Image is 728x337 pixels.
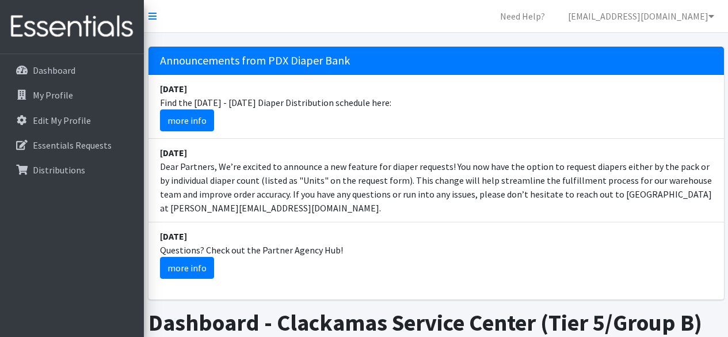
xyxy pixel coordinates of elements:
[148,222,724,286] li: Questions? Check out the Partner Agency Hub!
[160,109,214,131] a: more info
[491,5,554,28] a: Need Help?
[148,139,724,222] li: Dear Partners, We’re excited to announce a new feature for diaper requests! You now have the opti...
[160,230,187,242] strong: [DATE]
[5,84,139,107] a: My Profile
[559,5,723,28] a: [EMAIL_ADDRESS][DOMAIN_NAME]
[148,47,724,75] h5: Announcements from PDX Diaper Bank
[33,115,91,126] p: Edit My Profile
[160,147,187,158] strong: [DATE]
[33,65,75,76] p: Dashboard
[160,83,187,94] strong: [DATE]
[33,89,73,101] p: My Profile
[5,158,139,181] a: Distributions
[148,309,724,336] h1: Dashboard - Clackamas Service Center (Tier 5/Group B)
[5,7,139,46] img: HumanEssentials
[160,257,214,279] a: more info
[5,59,139,82] a: Dashboard
[148,75,724,139] li: Find the [DATE] - [DATE] Diaper Distribution schedule here:
[5,134,139,157] a: Essentials Requests
[5,109,139,132] a: Edit My Profile
[33,164,85,176] p: Distributions
[33,139,112,151] p: Essentials Requests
